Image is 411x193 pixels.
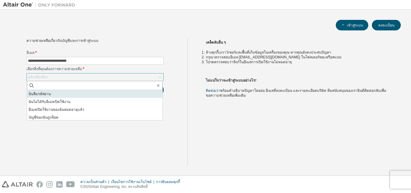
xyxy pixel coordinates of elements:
img: youtube.svg [66,181,75,188]
font: ฉันลืมรหัสผ่าน [29,92,51,96]
div: คลิกเพื่อเลือก [27,73,163,81]
font: กรุณาตรวจสอบอีเมล [EMAIL_ADDRESS][DOMAIN_NAME] ในโฟลเดอร์ขยะหรือสแปม [206,55,341,59]
button: ลงทะเบียน [372,20,401,30]
font: เข้าสู่ระบบ [347,23,363,28]
font: พร้อมคำอธิบายปัญหาโดยย่อ อีเมลที่ลงทะเบียน และรายละเอียดบริษัท ทีมสนับสนุนของเรายินดีติดต่อกลับเพ... [206,89,386,98]
img: altair_logo.svg [2,181,33,188]
a: ติดต่อเรา [206,89,220,93]
img: อัลแตร์วัน [3,2,78,8]
font: เคล็ดลับอื่น ๆ [206,40,226,45]
font: คลิกเพื่อเลือก [28,75,48,79]
button: เข้าสู่ระบบ [336,20,368,30]
font: การยินยอมคุกกี้ [156,180,180,184]
img: facebook.svg [36,181,43,188]
font: ล้างคุกกี้เบราว์เซอร์และพื้นที่เก็บข้อมูลในเครื่องของคุณ หากคุณยังคงประสบปัญหา [206,50,331,54]
font: ความช่วยเหลือเกี่ยวกับบัญชีและการเข้าสู่ระบบ [26,39,98,43]
font: © [80,185,83,189]
font: Altair Engineering, Inc. สงวนลิขสิทธิ์ [91,185,148,189]
font: เงื่อนไขการใช้งานเว็บไซต์ [111,180,152,184]
font: โปรดตรวจสอบว่าลิงก์ในอีเมลการเปิดใช้งานไม่หมดอายุ [206,60,292,64]
font: 2025 [83,185,91,189]
img: linkedin.svg [56,181,63,188]
font: เลือกสิ่งที่คุณต้องการความช่วยเหลือ [26,66,82,71]
font: ลงทะเบียน [378,23,394,28]
font: ความเป็นส่วนตัว [80,180,107,184]
font: ไม่แน่ใจว่าจะเข้าสู่ระบบอย่างไร? [206,78,257,82]
font: อีเมล [26,50,34,55]
img: instagram.svg [46,181,53,188]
